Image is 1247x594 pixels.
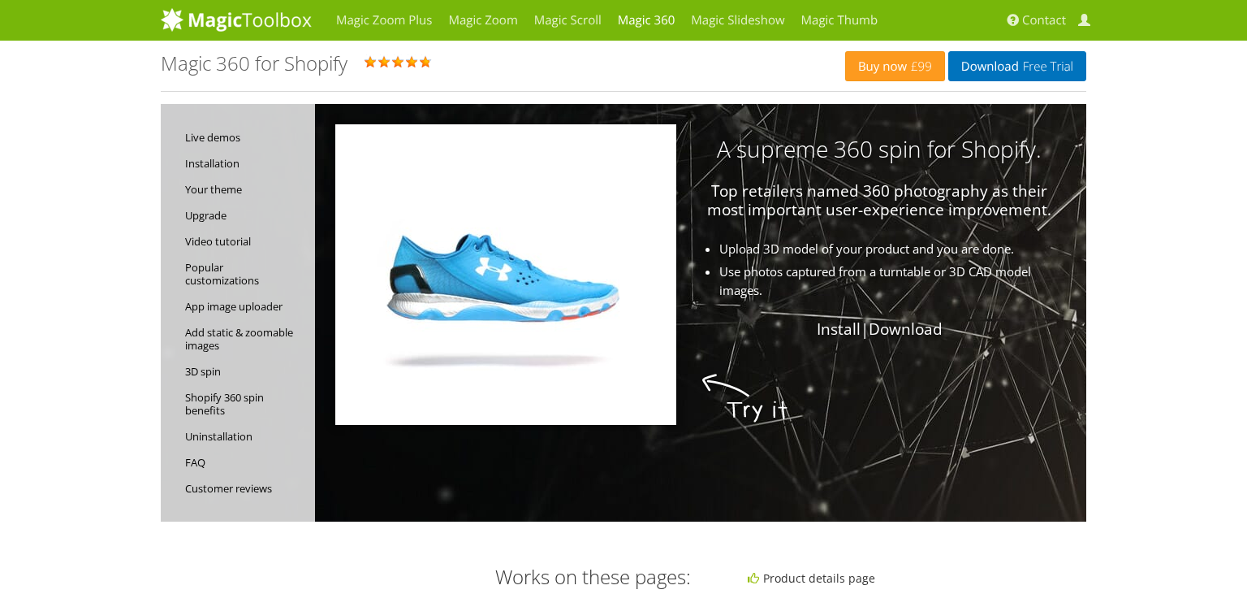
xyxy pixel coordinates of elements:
[948,51,1086,81] a: DownloadFree Trial
[748,569,1084,587] li: Product details page
[362,262,1068,300] li: Use photos captured from a turntable or 3D CAD model images.
[185,293,307,319] a: App image uploader
[319,566,691,587] h3: Works on these pages:
[185,228,307,254] a: Video tutorial
[869,319,943,340] a: Download
[315,182,1054,219] p: Top retailers named 360 photography as their most important user-experience improvement.
[185,124,307,150] a: Live demos
[185,176,307,202] a: Your theme
[185,384,307,423] a: Shopify 360 spin benefits
[185,150,307,176] a: Installation
[1019,60,1073,73] span: Free Trial
[161,7,312,32] img: MagicToolbox.com - Image tools for your website
[185,254,307,293] a: Popular customizations
[185,358,307,384] a: 3D spin
[185,202,307,228] a: Upgrade
[362,240,1068,258] li: Upload 3D model of your product and you are done.
[315,137,1054,162] h3: A supreme 360 spin for Shopify.
[360,202,652,397] img: Magic 360 for Shopify
[185,475,307,501] a: Customer reviews
[185,423,307,449] a: Uninstallation
[845,51,945,81] a: Buy now£99
[907,60,932,73] span: £99
[185,449,307,475] a: FAQ
[185,319,307,358] a: Add static & zoomable images
[161,53,845,79] div: Rating: 5.0 ( )
[161,53,347,74] h1: Magic 360 for Shopify
[315,320,1054,339] p: |
[817,319,861,340] a: Install
[1022,12,1066,28] span: Contact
